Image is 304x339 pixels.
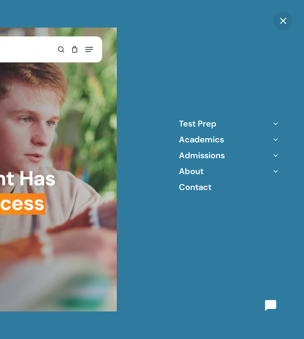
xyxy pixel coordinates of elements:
[179,166,204,177] a: About
[179,150,225,161] a: Admissions
[179,182,211,192] a: Contact
[179,118,216,129] a: Test Prep
[68,40,82,58] a: Cart
[115,284,292,327] iframe: Chatbot
[85,46,93,53] a: Navigation Menu
[179,134,224,145] a: Academics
